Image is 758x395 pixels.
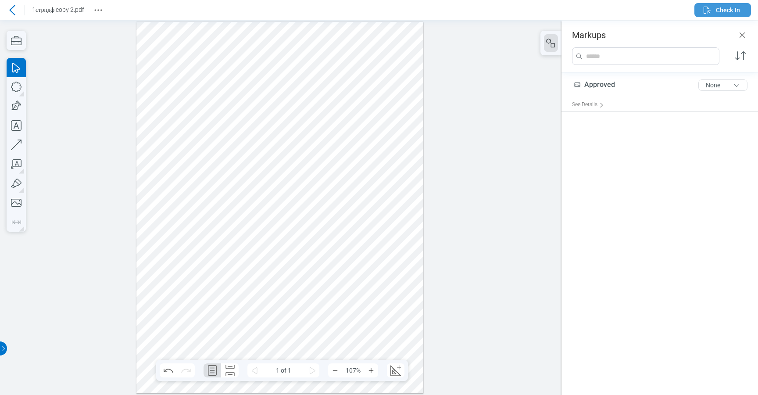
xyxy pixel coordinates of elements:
button: Check In [694,3,751,17]
span: Check In [716,6,740,14]
button: Single Page Layout [204,363,221,377]
button: Undo [160,363,177,377]
button: None [698,79,747,91]
button: Continuous Page Layout [221,363,239,377]
button: Redo [177,363,195,377]
button: Close [737,30,747,40]
span: 107% [342,363,364,377]
button: Zoom Out [328,363,342,377]
button: Zoom In [364,363,378,377]
div: See Details [572,98,608,111]
h3: Markups [572,30,606,40]
span: Approved [584,80,615,89]
button: Revision History [91,3,105,17]
span: 1стрпдф copy 2.pdf [32,6,84,13]
button: Create Scale [387,363,404,377]
span: 1 of 1 [261,363,305,377]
